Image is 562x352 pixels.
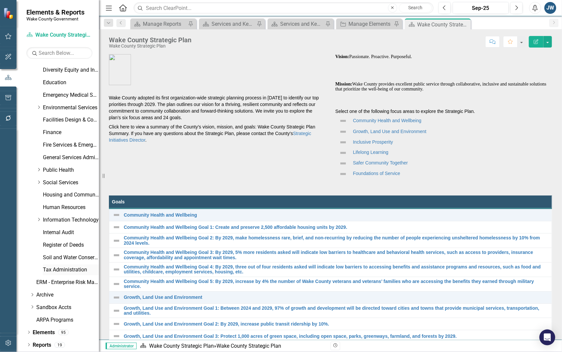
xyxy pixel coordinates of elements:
span: Administrator [106,343,137,349]
input: Search Below... [26,47,92,59]
button: JW [545,2,556,14]
div: » [140,342,326,350]
img: Not Defined [113,265,120,273]
a: Growth, Land Use and Environment [124,295,548,300]
a: Inclusive Prosperity [353,139,393,145]
img: Not Defined [339,117,347,125]
a: Growth, Land Use and Environment Goal 2: By 2029, increase public transit ridership by 10%. [124,322,548,327]
a: Safer Community Together [353,160,408,166]
a: Sandbox Accts [36,304,99,311]
td: Double-Click to Edit Right Click for Context Menu [109,277,552,291]
td: Double-Click to Edit Right Click for Context Menu [109,330,552,342]
img: Not Defined [339,149,347,157]
a: Register of Deeds [43,241,99,249]
div: 19 [54,342,65,348]
a: Information Technology [43,216,99,224]
a: Community Health and Wellbeing Goal 1: Create and preserve 2,500 affordable housing units by 2029. [124,225,548,230]
div: Wake County Strategic Plan [109,44,191,49]
a: Education [43,79,99,87]
img: Not Defined [339,170,347,178]
img: Not Defined [339,138,347,146]
td: Double-Click to Edit Right Click for Context Menu [109,262,552,277]
a: Community Health and Wellbeing Goal 4: By 2029, three out of four residents asked will indicate l... [124,264,548,275]
a: Manage Elements [338,20,392,28]
a: Social Services [43,179,99,187]
a: ARPA Programs [36,316,99,324]
a: Lifelong Learning [353,150,388,155]
td: Double-Click to Edit Right Click for Context Menu [109,291,552,303]
a: Internal Audit [43,229,99,236]
input: Search ClearPoint... [134,2,434,14]
div: Manage Reports [143,20,186,28]
a: Emergency Medical Services [43,91,99,99]
a: Growth, Land Use and Environment [353,129,427,134]
strong: Vision: [336,54,349,59]
td: Double-Click to Edit Right Click for Context Menu [109,248,552,263]
td: Double-Click to Edit Right Click for Context Menu [109,208,552,221]
a: Community Health and Wellbeing Goal 5: By 2029, increase by 4% the number of Wake County veterans... [124,279,548,289]
a: Tax Administration [43,266,99,274]
a: Environmental Services [43,104,99,112]
td: Double-Click to Edit Right Click for Context Menu [109,318,552,330]
p: Click here to view a summary of the County’s vision, mission, and goals: Wake County Strategic Pl... [109,122,326,145]
a: ERM - Enterprise Risk Management Plan [36,279,99,286]
h6: Select one of the following focus areas to explore the Strategic Plan. [336,109,552,114]
a: Growth, Land Use and Environment Goal 1: Between 2024 and 2029, 97% of growth and development wil... [124,306,548,316]
img: ClearPoint Strategy [3,7,15,19]
a: Fire Services & Emergency Management [43,141,99,149]
img: Not Defined [113,251,120,259]
img: Not Defined [113,294,120,301]
strong: Mission: [336,82,352,87]
img: COLOR%20WITH%20BORDER.jpg [109,54,131,85]
a: Community Health and Wellbeing [124,213,548,218]
div: Wake County Strategic Plan [109,36,191,44]
div: 95 [58,330,69,335]
a: Foundations of Service [353,171,400,176]
img: Not Defined [113,223,120,231]
h6: Wake County provides excellent public service through collaborative, inclusive and sustainable so... [336,82,552,92]
button: Search [399,3,432,13]
div: Services and Key Operating Measures [212,20,255,28]
a: Services and Key Operating Measures [201,20,255,28]
img: Not Defined [339,128,347,136]
a: Human Resources [43,204,99,211]
div: Services and Key Operating Measures [280,20,324,28]
a: Community Health and Wellbeing Goal 3: By 2029, 5% more residents asked will indicate low barrier... [124,250,548,260]
img: Not Defined [113,280,120,288]
a: Wake County Strategic Plan [26,31,92,39]
img: Not Defined [339,159,347,167]
img: Not Defined [113,307,120,315]
a: Diversity Equity and Inclusion [43,66,99,74]
a: Manage Reports [132,20,186,28]
a: Elements [33,329,55,336]
a: General Services Administration [43,154,99,161]
a: Facilities Design & Construction [43,116,99,124]
div: Sep-25 [455,4,507,12]
td: Double-Click to Edit Right Click for Context Menu [109,233,552,248]
img: Not Defined [113,237,120,245]
a: Wake County Strategic Plan [149,343,214,349]
a: Housing and Community Revitalization [43,191,99,199]
a: Community Health and Wellbeing Goal 2: By 2029, make homelessness rare, brief, and non-recurring ... [124,235,548,246]
span: Search [408,5,422,10]
button: Sep-25 [453,2,509,14]
img: Not Defined [113,320,120,328]
td: Double-Click to Edit Right Click for Context Menu [109,303,552,318]
div: Wake County Strategic Plan [417,20,469,29]
div: Open Intercom Messenger [540,330,555,345]
a: Soil and Water Conservation [43,254,99,262]
span: Elements & Reports [26,8,84,16]
a: Finance [43,129,99,136]
div: Manage Elements [349,20,392,28]
small: Wake County Government [26,16,84,21]
a: Reports [33,341,51,349]
h6: Passionate. Proactive. Purposeful. [336,54,552,59]
a: Services and Key Operating Measures [269,20,324,28]
div: Wake County Strategic Plan [216,343,281,349]
a: Public Health [43,166,99,174]
img: Not Defined [113,211,120,219]
td: Double-Click to Edit Right Click for Context Menu [109,221,552,233]
a: Archive [36,291,99,299]
p: Wake County adopted its first organization-wide strategic planning process in [DATE] to identify ... [109,93,326,122]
